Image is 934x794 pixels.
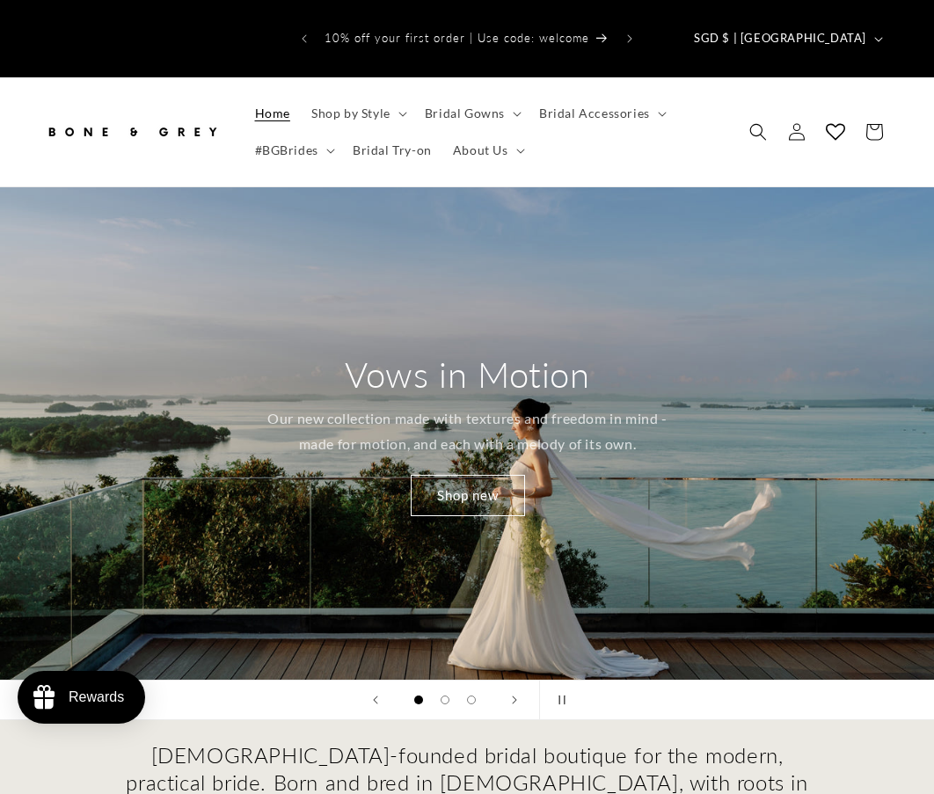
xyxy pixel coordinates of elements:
[405,687,432,713] button: Load slide 1 of 3
[453,142,508,158] span: About Us
[442,132,532,169] summary: About Us
[539,106,650,121] span: Bridal Accessories
[353,142,432,158] span: Bridal Try-on
[259,406,676,457] p: Our new collection made with textures and freedom in mind - made for motion, and each with a melo...
[432,687,458,713] button: Load slide 2 of 3
[694,30,866,47] span: SGD $ | [GEOGRAPHIC_DATA]
[44,113,220,151] img: Bone and Grey Bridal
[255,106,290,121] span: Home
[345,352,589,397] h2: Vows in Motion
[683,22,890,55] button: SGD $ | [GEOGRAPHIC_DATA]
[414,95,529,132] summary: Bridal Gowns
[458,687,485,713] button: Load slide 3 of 3
[285,22,324,55] button: Previous announcement
[356,681,395,719] button: Previous slide
[529,95,674,132] summary: Bridal Accessories
[244,95,301,132] a: Home
[495,681,534,719] button: Next slide
[311,106,390,121] span: Shop by Style
[739,113,777,151] summary: Search
[301,95,414,132] summary: Shop by Style
[342,132,442,169] a: Bridal Try-on
[255,142,318,158] span: #BGBrides
[610,22,649,55] button: Next announcement
[244,132,342,169] summary: #BGBrides
[410,474,524,515] a: Shop new
[69,689,124,705] div: Rewards
[539,681,578,719] button: Pause slideshow
[425,106,505,121] span: Bridal Gowns
[325,31,589,45] span: 10% off your first order | Use code: welcome
[38,106,227,157] a: Bone and Grey Bridal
